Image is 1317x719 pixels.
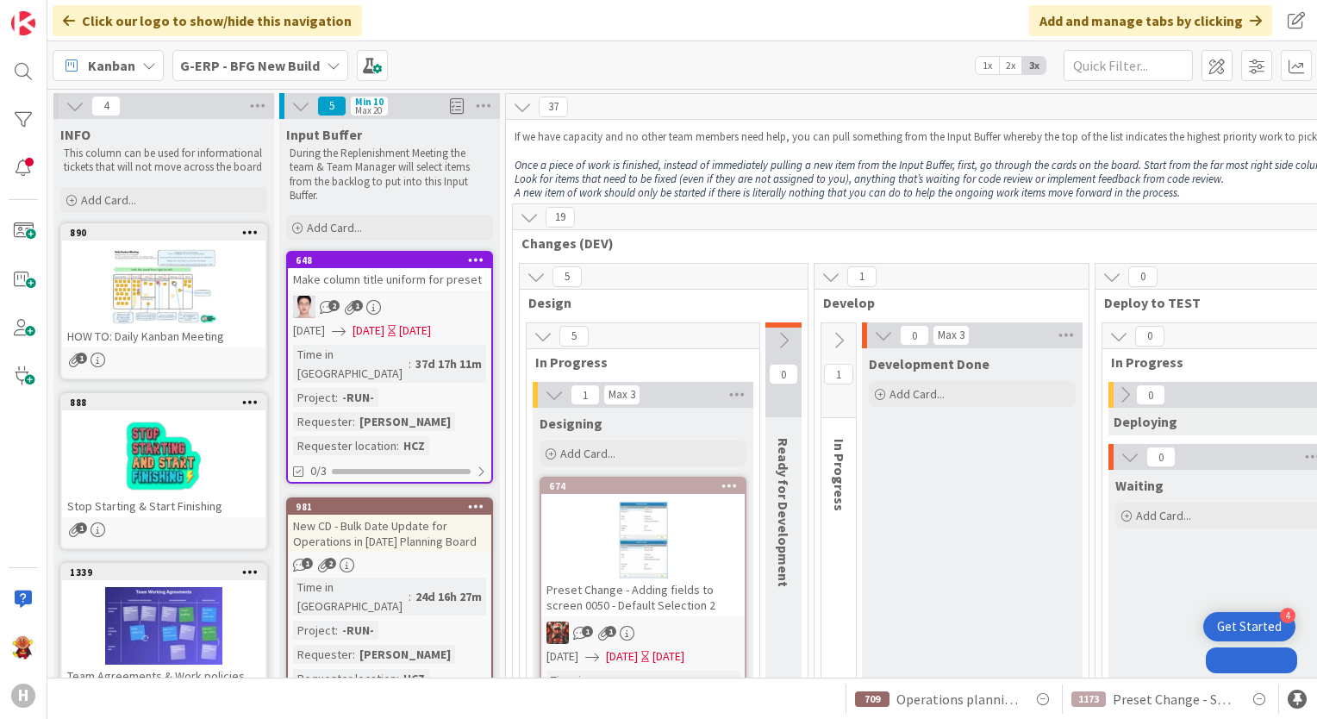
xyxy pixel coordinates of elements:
span: 5 [317,96,346,116]
div: Max 20 [355,106,382,115]
span: 1x [976,57,999,74]
span: : [335,621,338,640]
span: 1 [76,353,87,364]
div: Project [293,621,335,640]
div: -RUN- [338,621,378,640]
div: Max 3 [609,391,635,399]
div: 890HOW TO: Daily Kanban Meeting [62,225,265,347]
span: 2x [999,57,1022,74]
div: New CD - Bulk Date Update for Operations in [DATE] Planning Board [288,515,491,553]
div: 888 [70,397,265,409]
span: Input Buffer [286,126,362,143]
div: 888 [62,395,265,410]
span: Add Card... [1136,508,1191,523]
div: Team Agreements & Work policies [62,665,265,687]
span: 19 [546,207,575,228]
p: This column can be used for informational tickets that will not move across the board [64,147,264,175]
span: 5 [559,326,589,347]
div: Open Get Started checklist, remaining modules: 4 [1203,612,1295,641]
span: Deploying [1114,413,1177,430]
div: 24d 16h 27m [411,587,486,606]
div: 4 [1280,608,1295,623]
span: Designing [540,415,602,432]
span: Add Card... [81,192,136,208]
div: 981 [296,501,491,513]
div: Preset Change - Adding fields to screen 0050 - Default Selection 2 [541,578,745,616]
div: Click our logo to show/hide this navigation [53,5,362,36]
div: HCZ [399,436,429,455]
span: 2 [328,300,340,311]
div: 981New CD - Bulk Date Update for Operations in [DATE] Planning Board [288,499,491,553]
div: [DATE] [652,647,684,666]
span: 1 [824,364,853,385]
span: 1 [571,385,600,405]
div: 709 [855,691,889,707]
div: 674 [549,480,745,492]
span: [DATE] [353,322,384,340]
span: [DATE] [606,647,638,666]
div: 1173 [1071,691,1106,707]
img: LC [11,635,35,660]
img: ll [293,296,315,318]
span: Ready for Development [775,438,792,587]
span: 5 [552,266,582,287]
span: 2 [325,558,336,569]
span: : [353,645,355,664]
span: Add Card... [889,386,945,402]
span: Waiting [1115,477,1164,494]
span: 1 [847,266,877,287]
span: 0 [900,325,929,346]
div: Get Started [1217,618,1282,635]
div: Make column title uniform for preset [288,268,491,291]
span: : [335,388,338,407]
span: 0 [1136,385,1165,405]
div: Stop Starting & Start Finishing [62,495,265,517]
span: 3x [1022,57,1045,74]
div: 890 [62,225,265,241]
span: 0 [1128,266,1158,287]
input: Quick Filter... [1064,50,1193,81]
span: Preset Change - Shipping in Shipping Schedule [1113,689,1235,710]
span: 1 [302,558,313,569]
div: ll [288,296,491,318]
span: : [353,412,355,431]
div: Requester location [293,436,396,455]
div: 981 [288,499,491,515]
div: 1339Team Agreements & Work policies [62,565,265,687]
span: INFO [60,126,91,143]
span: Design [528,294,786,311]
span: 1 [76,522,87,534]
span: 4 [91,96,121,116]
div: Time in [GEOGRAPHIC_DATA] [546,671,690,709]
div: Min 10 [355,97,384,106]
span: In Progress [831,439,848,511]
div: 648 [296,254,491,266]
span: 1 [352,300,363,311]
em: Look for items that need to be fixed (even if they are not assigned to you), anything that’s wait... [515,172,1224,186]
div: Max 3 [938,331,964,340]
div: HCZ [399,669,429,688]
div: 648Make column title uniform for preset [288,253,491,291]
div: 674 [541,478,745,494]
div: [PERSON_NAME] [355,645,455,664]
span: Add Card... [307,220,362,235]
span: 0 [1135,326,1164,347]
span: 1 [605,626,616,637]
div: JK [541,622,745,644]
span: In Progress [1111,353,1314,371]
b: G-ERP - BFG New Build [180,57,320,74]
img: Visit kanbanzone.com [11,11,35,35]
div: 648 [288,253,491,268]
div: -RUN- [338,388,378,407]
a: 890HOW TO: Daily Kanban Meeting [60,223,267,379]
span: Operations planning board Changing operations to external via Multiselect CD_011_HUISCH_Internal ... [896,689,1019,710]
div: Requester [293,645,353,664]
span: Kanban [88,55,135,76]
span: 0/3 [310,462,327,480]
span: : [409,354,411,373]
div: Project [293,388,335,407]
span: Add Card... [560,446,615,461]
div: [DATE] [399,322,431,340]
div: Time in [GEOGRAPHIC_DATA] [293,578,409,616]
span: Develop [823,294,1067,311]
